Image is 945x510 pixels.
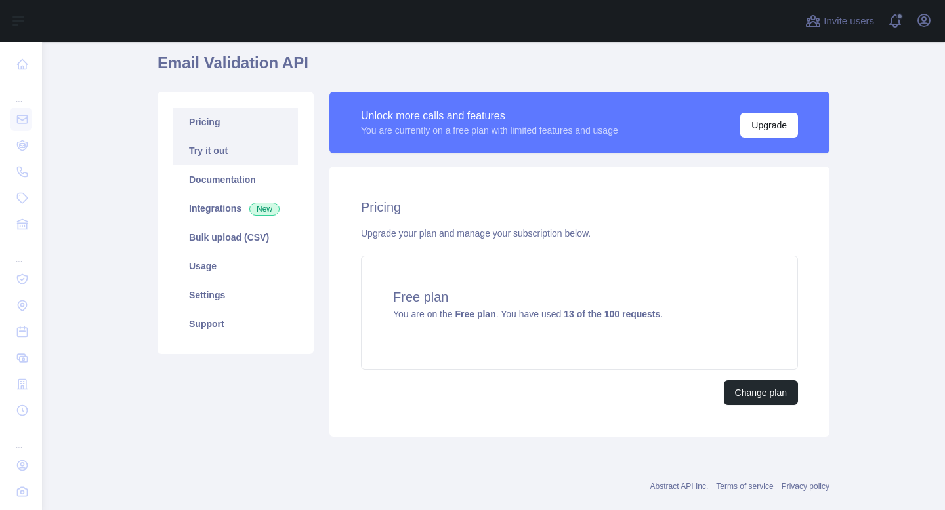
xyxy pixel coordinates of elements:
[824,14,874,29] span: Invite users
[361,124,618,137] div: You are currently on a free plan with limited features and usage
[173,165,298,194] a: Documentation
[803,10,877,31] button: Invite users
[650,482,709,491] a: Abstract API Inc.
[716,482,773,491] a: Terms of service
[173,252,298,281] a: Usage
[740,113,798,138] button: Upgrade
[173,223,298,252] a: Bulk upload (CSV)
[393,288,766,306] h4: Free plan
[10,425,31,451] div: ...
[157,52,829,84] h1: Email Validation API
[393,309,663,319] span: You are on the . You have used .
[173,281,298,309] a: Settings
[564,309,660,319] strong: 13 of the 100 requests
[173,309,298,338] a: Support
[724,380,798,405] button: Change plan
[361,108,618,124] div: Unlock more calls and features
[455,309,495,319] strong: Free plan
[361,198,798,216] h2: Pricing
[173,194,298,223] a: Integrations New
[361,227,798,240] div: Upgrade your plan and manage your subscription below.
[173,136,298,165] a: Try it out
[173,108,298,136] a: Pricing
[10,239,31,265] div: ...
[249,203,280,216] span: New
[10,79,31,105] div: ...
[782,482,829,491] a: Privacy policy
